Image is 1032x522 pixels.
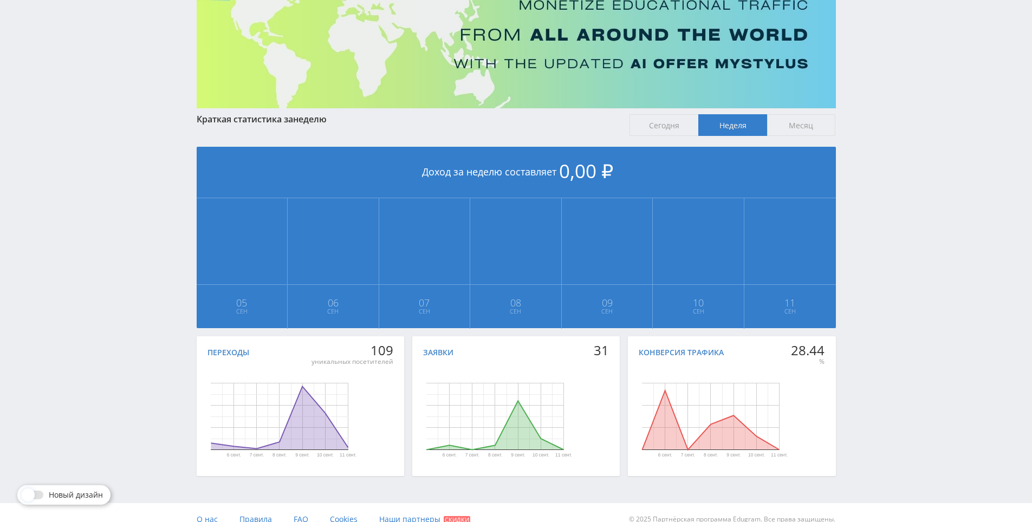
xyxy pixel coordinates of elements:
[311,357,393,366] div: уникальных посетителей
[555,453,572,458] text: 11 сент.
[272,453,286,458] text: 8 сент.
[658,453,672,458] text: 6 сент.
[745,307,835,316] span: Сен
[771,453,788,458] text: 11 сент.
[629,114,698,136] span: Сегодня
[197,307,287,316] span: Сен
[197,298,287,307] span: 05
[311,343,393,358] div: 109
[207,348,249,357] div: Переходы
[639,348,724,357] div: Конверсия трафика
[791,357,825,366] div: %
[380,307,470,316] span: Сен
[791,343,825,358] div: 28.44
[562,307,652,316] span: Сен
[442,453,456,458] text: 6 сент.
[559,158,613,184] span: 0,00 ₽
[748,453,765,458] text: 10 сент.
[423,348,453,357] div: Заявки
[653,307,743,316] span: Сен
[380,298,470,307] span: 07
[471,298,561,307] span: 08
[295,453,309,458] text: 9 сент.
[175,362,384,471] svg: Диаграмма.
[562,298,652,307] span: 09
[391,362,599,471] svg: Диаграмма.
[288,307,378,316] span: Сен
[197,147,836,198] div: Доход за неделю составляет
[653,298,743,307] span: 10
[293,113,327,125] span: неделю
[745,298,835,307] span: 11
[533,453,549,458] text: 10 сент.
[681,453,695,458] text: 7 сент.
[488,453,502,458] text: 8 сент.
[471,307,561,316] span: Сен
[511,453,525,458] text: 9 сент.
[594,343,609,358] div: 31
[767,114,836,136] span: Месяц
[726,453,741,458] text: 9 сент.
[316,453,333,458] text: 10 сент.
[226,453,241,458] text: 6 сент.
[340,453,356,458] text: 11 сент.
[288,298,378,307] span: 06
[698,114,767,136] span: Неделя
[49,491,103,499] span: Новый дизайн
[704,453,718,458] text: 8 сент.
[249,453,263,458] text: 7 сент.
[197,114,619,124] div: Краткая статистика за
[606,362,815,471] svg: Диаграмма.
[465,453,479,458] text: 7 сент.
